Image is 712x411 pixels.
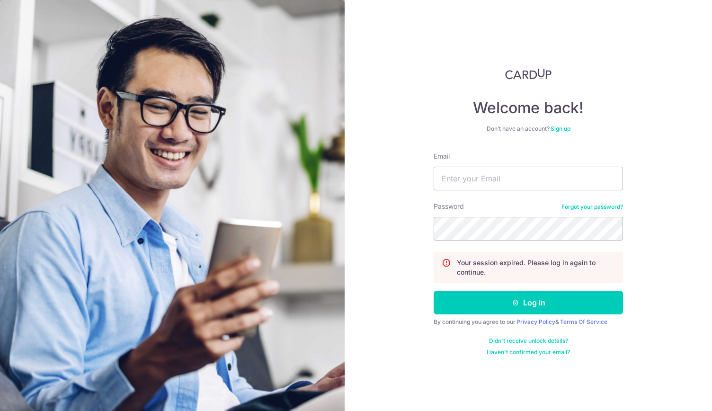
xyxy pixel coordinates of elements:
a: Sign up [551,125,570,132]
button: Log in [434,291,623,314]
a: Forgot your password? [561,203,623,211]
input: Enter your Email [434,167,623,190]
label: Email [434,152,450,161]
a: Terms Of Service [560,318,607,325]
img: CardUp Logo [505,68,552,80]
a: Privacy Policy [516,318,555,325]
a: Haven't confirmed your email? [487,348,570,356]
div: By continuing you agree to our & [434,318,623,326]
a: Didn't receive unlock details? [489,337,568,345]
p: Your session expired. Please log in again to continue. [457,258,615,277]
h4: Welcome back! [434,98,623,117]
label: Password [434,202,464,211]
div: Don’t have an account? [434,125,623,133]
